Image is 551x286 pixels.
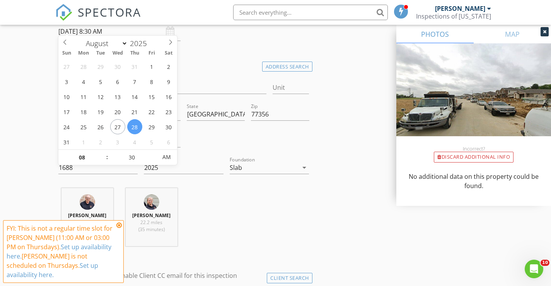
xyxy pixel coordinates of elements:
span: Sun [58,51,75,56]
span: August 23, 2025 [161,104,176,119]
span: September 5, 2025 [144,134,159,149]
div: FYI: This is not a regular time slot for [PERSON_NAME] (11:00 AM or 03:00 PM on Thursdays). [PERS... [7,224,114,279]
span: August 18, 2025 [76,104,91,119]
span: August 2, 2025 [161,59,176,74]
span: 22.2 miles [140,219,162,226]
div: Inspections of Texas [416,12,491,20]
div: Discard Additional info [434,152,513,163]
input: Select date [58,22,181,41]
span: August 27, 2025 [110,119,125,134]
span: August 1, 2025 [144,59,159,74]
img: The Best Home Inspection Software - Spectora [55,4,72,21]
span: September 2, 2025 [93,134,108,149]
span: August 30, 2025 [161,119,176,134]
span: July 31, 2025 [127,59,142,74]
strong: [PERSON_NAME] [132,212,171,219]
span: : [106,149,108,165]
div: [PERSON_NAME] [435,5,485,12]
span: Click to toggle [156,149,177,165]
h4: Location [58,60,309,70]
label: Enable Client CC email for this inspection [118,272,237,279]
span: August 20, 2025 [110,104,125,119]
span: August 28, 2025 [127,119,142,134]
span: August 6, 2025 [110,74,125,89]
span: August 26, 2025 [93,119,108,134]
a: SPECTORA [55,10,141,27]
span: August 5, 2025 [93,74,108,89]
span: August 11, 2025 [76,89,91,104]
span: 10 [541,260,549,266]
span: September 6, 2025 [161,134,176,149]
span: 22.2 miles [76,219,98,226]
span: Tue [92,51,109,56]
span: August 29, 2025 [144,119,159,134]
span: September 1, 2025 [76,134,91,149]
span: August 9, 2025 [161,74,176,89]
span: August 3, 2025 [59,74,74,89]
span: August 22, 2025 [144,104,159,119]
p: No additional data on this property could be found. [406,172,542,190]
img: marcella_pic.jpg [144,194,159,210]
span: August 19, 2025 [93,104,108,119]
span: September 3, 2025 [110,134,125,149]
span: SPECTORA [78,4,141,20]
span: Mon [75,51,92,56]
span: Wed [109,51,126,56]
span: August 21, 2025 [127,104,142,119]
span: September 4, 2025 [127,134,142,149]
span: Sat [160,51,177,56]
div: Slab [230,164,242,171]
span: July 27, 2025 [59,59,74,74]
span: August 16, 2025 [161,89,176,104]
a: MAP [474,25,551,43]
span: Thu [126,51,143,56]
span: July 29, 2025 [93,59,108,74]
span: Fri [143,51,160,56]
a: PHOTOS [396,25,474,43]
div: Incorrect? [396,146,551,152]
span: August 24, 2025 [59,119,74,134]
input: Search everything... [233,5,388,20]
span: August 8, 2025 [144,74,159,89]
span: August 25, 2025 [76,119,91,134]
iframe: Intercom live chat [525,260,543,278]
img: john_profile_pic_new.jpg [80,194,95,210]
img: streetview [396,43,551,155]
span: August 17, 2025 [59,104,74,119]
span: August 13, 2025 [110,89,125,104]
span: August 4, 2025 [76,74,91,89]
span: (35 minutes) [138,226,165,233]
input: Year [128,38,153,48]
span: August 10, 2025 [59,89,74,104]
span: August 31, 2025 [59,134,74,149]
strong: [PERSON_NAME] [68,212,106,219]
span: August 14, 2025 [127,89,142,104]
span: August 15, 2025 [144,89,159,104]
i: arrow_drop_down [300,163,309,172]
span: August 7, 2025 [127,74,142,89]
span: August 12, 2025 [93,89,108,104]
div: Address Search [262,62,312,72]
span: July 28, 2025 [76,59,91,74]
span: July 30, 2025 [110,59,125,74]
div: Client Search [267,273,312,283]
